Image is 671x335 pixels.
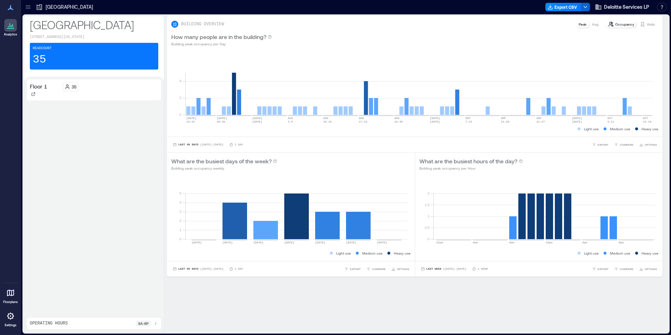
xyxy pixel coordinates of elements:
[465,120,472,123] text: 7-13
[545,3,581,11] button: Export CSV
[419,265,468,272] button: Last Week |[DATE]-[DATE]
[584,250,599,256] p: Light use
[343,265,362,272] button: EXPORT
[478,267,488,271] p: 1 Hour
[2,17,19,39] a: Analytics
[592,21,598,27] p: Avg
[645,143,657,147] span: OPTIONS
[643,120,651,123] text: 12-18
[579,21,586,27] p: Peak
[645,267,657,271] span: OPTIONS
[615,21,634,27] p: Occupancy
[30,18,158,32] p: [GEOGRAPHIC_DATA]
[346,241,356,244] text: [DATE]
[222,241,233,244] text: [DATE]
[171,157,272,165] p: What are the busiest days of the week?
[591,141,610,148] button: EXPORT
[179,228,181,232] tspan: 1
[365,265,387,272] button: COMPARE
[419,165,523,171] p: Building peak occupancy per Hour
[350,267,361,271] span: EXPORT
[642,250,658,256] p: Heavy use
[362,250,383,256] p: Medium use
[465,117,471,120] text: SEP
[610,250,630,256] p: Medium use
[253,241,264,244] text: [DATE]
[536,117,542,120] text: SEP
[252,117,263,120] text: [DATE]
[572,117,582,120] text: [DATE]
[377,241,387,244] text: [DATE]
[613,141,635,148] button: COMPARE
[638,141,658,148] button: OPTIONS
[252,120,263,123] text: [DATE]
[394,117,400,120] text: AUG
[584,126,599,132] p: Light use
[582,241,587,244] text: 4pm
[30,82,47,91] p: Floor 1
[394,250,411,256] p: Heavy use
[323,120,332,123] text: 10-16
[171,265,225,272] button: Last 90 Days |[DATE]-[DATE]
[171,141,225,148] button: Last 90 Days |[DATE]-[DATE]
[546,241,552,244] text: 12pm
[5,323,16,327] p: Settings
[394,120,403,123] text: 24-30
[288,117,293,120] text: AUG
[607,120,614,123] text: 5-11
[179,200,181,204] tspan: 4
[30,321,68,326] p: Operating Hours
[179,209,181,214] tspan: 3
[46,4,93,11] p: [GEOGRAPHIC_DATA]
[186,120,195,123] text: 13-19
[501,117,506,120] text: SEP
[284,241,294,244] text: [DATE]
[33,53,46,67] p: 35
[419,157,517,165] p: What are the busiest hours of the day?
[171,165,277,171] p: Building peak occupancy weekly
[390,265,411,272] button: OPTIONS
[598,267,609,271] span: EXPORT
[619,241,624,244] text: 8pm
[372,267,386,271] span: COMPARE
[359,117,364,120] text: AUG
[427,214,429,218] tspan: 1
[509,241,514,244] text: 8am
[235,267,243,271] p: 1 Day
[217,120,225,123] text: 20-26
[179,237,181,241] tspan: 0
[397,267,409,271] span: OPTIONS
[607,117,613,120] text: OCT
[610,126,630,132] p: Medium use
[638,265,658,272] button: OPTIONS
[179,112,181,117] tspan: 0
[424,203,429,207] tspan: 1.5
[179,96,181,100] tspan: 2
[591,265,610,272] button: EXPORT
[72,84,77,90] p: 35
[430,117,440,120] text: [DATE]
[430,120,440,123] text: [DATE]
[642,126,658,132] p: Heavy use
[30,34,158,40] p: [STREET_ADDRESS][US_STATE]
[620,267,633,271] span: COMPARE
[181,21,224,27] p: BUILDING OVERVIEW
[179,191,181,195] tspan: 5
[217,117,227,120] text: [DATE]
[604,4,649,11] span: Deloitte Services LP
[179,79,181,83] tspan: 4
[138,321,148,326] p: 8a - 6p
[186,117,197,120] text: [DATE]
[359,120,367,123] text: 17-23
[235,143,243,147] p: 1 Day
[323,117,328,120] text: AUG
[643,117,648,120] text: OCT
[3,300,18,304] p: Floorplans
[620,143,633,147] span: COMPARE
[192,241,202,244] text: [DATE]
[1,284,20,306] a: Floorplans
[598,143,609,147] span: EXPORT
[336,250,351,256] p: Light use
[315,241,325,244] text: [DATE]
[171,33,266,41] p: How many people are in the building?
